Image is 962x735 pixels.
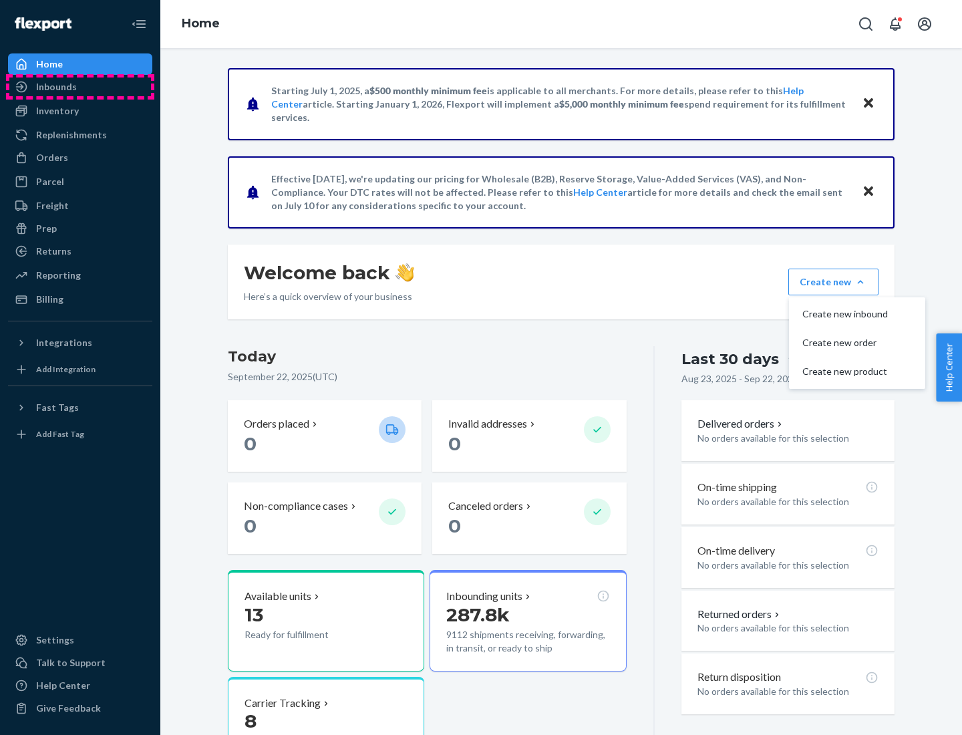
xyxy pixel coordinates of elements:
[271,172,849,212] p: Effective [DATE], we're updating our pricing for Wholesale (B2B), Reserve Storage, Value-Added Se...
[8,124,152,146] a: Replenishments
[182,16,220,31] a: Home
[8,359,152,380] a: Add Integration
[860,94,877,114] button: Close
[860,182,877,202] button: Close
[36,336,92,349] div: Integrations
[911,11,938,37] button: Open account menu
[697,607,782,622] button: Returned orders
[36,656,106,670] div: Talk to Support
[697,480,777,495] p: On-time shipping
[36,222,57,235] div: Prep
[8,698,152,719] button: Give Feedback
[8,76,152,98] a: Inbounds
[792,357,923,386] button: Create new product
[36,199,69,212] div: Freight
[228,346,627,367] h3: Today
[36,702,101,715] div: Give Feedback
[36,633,74,647] div: Settings
[8,147,152,168] a: Orders
[697,432,878,445] p: No orders available for this selection
[36,363,96,375] div: Add Integration
[36,293,63,306] div: Billing
[448,416,527,432] p: Invalid addresses
[432,400,626,472] button: Invalid addresses 0
[681,349,779,370] div: Last 30 days
[788,269,878,295] button: Create newCreate new inboundCreate new orderCreate new product
[36,428,84,440] div: Add Fast Tag
[559,98,684,110] span: $5,000 monthly minimum fee
[8,265,152,286] a: Reporting
[8,218,152,239] a: Prep
[448,498,523,514] p: Canceled orders
[244,498,348,514] p: Non-compliance cases
[36,269,81,282] div: Reporting
[852,11,879,37] button: Open Search Box
[271,84,849,124] p: Starting July 1, 2025, a is applicable to all merchants. For more details, please refer to this a...
[432,482,626,554] button: Canceled orders 0
[430,570,626,672] button: Inbounding units287.8k9112 shipments receiving, forwarding, in transit, or ready to ship
[228,400,422,472] button: Orders placed 0
[448,432,461,455] span: 0
[245,710,257,732] span: 8
[792,300,923,329] button: Create new inbound
[228,370,627,384] p: September 22, 2025 ( UTC )
[697,543,775,559] p: On-time delivery
[36,151,68,164] div: Orders
[15,17,71,31] img: Flexport logo
[36,57,63,71] div: Home
[244,432,257,455] span: 0
[802,309,888,319] span: Create new inbound
[8,241,152,262] a: Returns
[697,559,878,572] p: No orders available for this selection
[36,128,107,142] div: Replenishments
[697,495,878,508] p: No orders available for this selection
[369,85,487,96] span: $500 monthly minimum fee
[171,5,230,43] ol: breadcrumbs
[697,416,785,432] button: Delivered orders
[8,289,152,310] a: Billing
[792,329,923,357] button: Create new order
[936,333,962,402] button: Help Center
[446,603,510,626] span: 287.8k
[8,629,152,651] a: Settings
[802,338,888,347] span: Create new order
[36,175,64,188] div: Parcel
[8,675,152,696] a: Help Center
[802,367,888,376] span: Create new product
[697,670,781,685] p: Return disposition
[8,100,152,122] a: Inventory
[697,621,878,635] p: No orders available for this selection
[36,245,71,258] div: Returns
[8,652,152,674] a: Talk to Support
[245,696,321,711] p: Carrier Tracking
[245,628,368,641] p: Ready for fulfillment
[8,332,152,353] button: Integrations
[8,53,152,75] a: Home
[36,80,77,94] div: Inbounds
[126,11,152,37] button: Close Navigation
[8,171,152,192] a: Parcel
[245,603,263,626] span: 13
[228,482,422,554] button: Non-compliance cases 0
[244,261,414,285] h1: Welcome back
[573,186,627,198] a: Help Center
[8,397,152,418] button: Fast Tags
[36,104,79,118] div: Inventory
[245,589,311,604] p: Available units
[8,195,152,216] a: Freight
[697,685,878,698] p: No orders available for this selection
[446,589,522,604] p: Inbounding units
[244,290,414,303] p: Here’s a quick overview of your business
[36,401,79,414] div: Fast Tags
[8,424,152,445] a: Add Fast Tag
[448,514,461,537] span: 0
[228,570,424,672] button: Available units13Ready for fulfillment
[244,514,257,537] span: 0
[882,11,909,37] button: Open notifications
[244,416,309,432] p: Orders placed
[395,263,414,282] img: hand-wave emoji
[36,679,90,692] div: Help Center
